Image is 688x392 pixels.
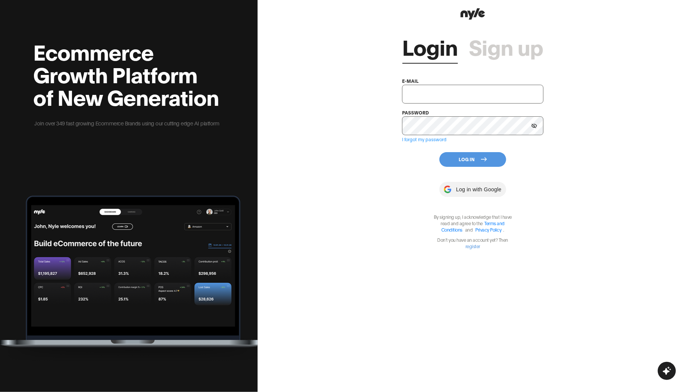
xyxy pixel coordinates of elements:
h2: Ecommerce Growth Platform of New Generation [33,40,221,108]
label: e-mail [402,78,419,84]
a: Privacy Policy [476,227,502,232]
p: Join over 349 fast growing Ecommerce Brands using our cutting edge AI platform [33,119,221,127]
a: Terms and Conditions [441,220,505,232]
a: I forgot my password [402,136,447,142]
p: By signing up, I acknowledge that I have read and agree to the . [430,214,516,233]
label: password [402,110,429,115]
span: and [463,227,475,232]
button: Log In [439,152,506,167]
button: Log in with Google [439,182,506,197]
a: Login [402,35,458,58]
a: register [465,243,480,249]
p: Don't you have an account yet? Then [430,236,516,249]
a: Sign up [469,35,544,58]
